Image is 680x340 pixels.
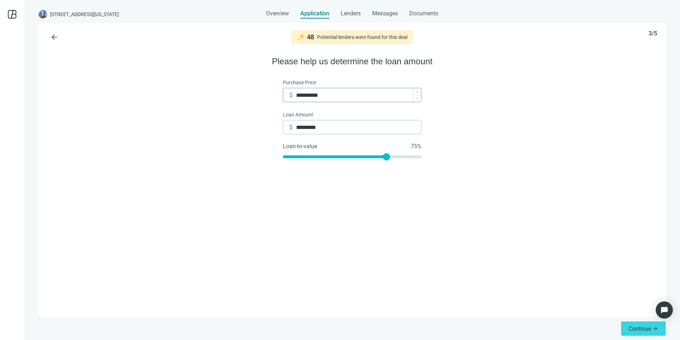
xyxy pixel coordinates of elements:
[307,33,314,41] span: 48
[47,56,657,67] h2: Please help us determine the loan amount
[416,97,419,100] span: down
[416,90,419,93] span: up
[287,91,295,99] span: attach_money
[372,10,398,17] span: Messages
[413,95,421,102] span: Decrease Value
[656,301,673,319] div: Open Intercom Messenger
[621,321,666,336] button: Continuearrow_forward
[39,10,47,19] img: deal-logo
[287,124,295,131] span: attach_money
[409,10,438,17] span: Documents
[283,111,313,119] span: Loan Amount
[283,143,317,150] span: Loan-to-value
[50,11,119,18] span: [STREET_ADDRESS][US_STATE]
[317,34,407,40] div: Potential lenders were found for this deal
[411,143,421,150] span: 75 %
[300,10,329,17] span: Application
[341,10,361,17] span: Lenders
[50,33,59,41] span: arrow_back
[413,88,421,95] span: Increase Value
[266,10,289,17] span: Overview
[652,326,658,331] span: arrow_forward
[47,30,61,44] button: arrow_back
[649,30,657,37] span: 3/5
[283,79,316,86] span: Purchase Price
[629,325,651,332] span: Continue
